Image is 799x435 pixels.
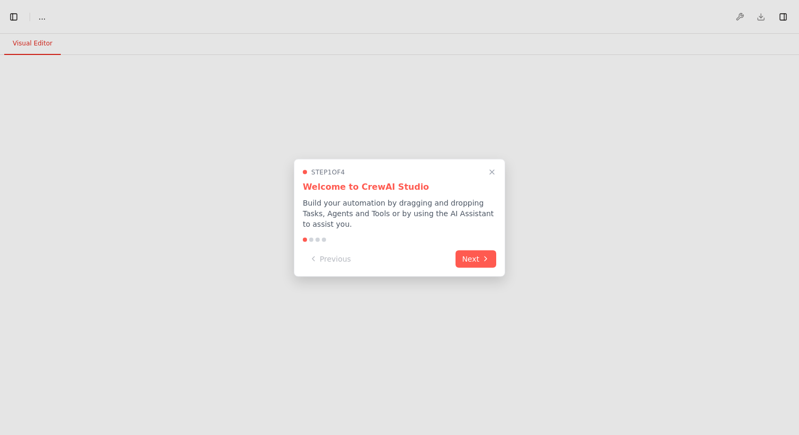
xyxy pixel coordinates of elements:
[303,250,357,267] button: Previous
[486,165,498,178] button: Close walkthrough
[303,180,496,193] h3: Welcome to CrewAI Studio
[311,168,345,176] span: Step 1 of 4
[6,10,21,24] button: Hide left sidebar
[456,250,496,267] button: Next
[303,197,496,229] p: Build your automation by dragging and dropping Tasks, Agents and Tools or by using the AI Assista...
